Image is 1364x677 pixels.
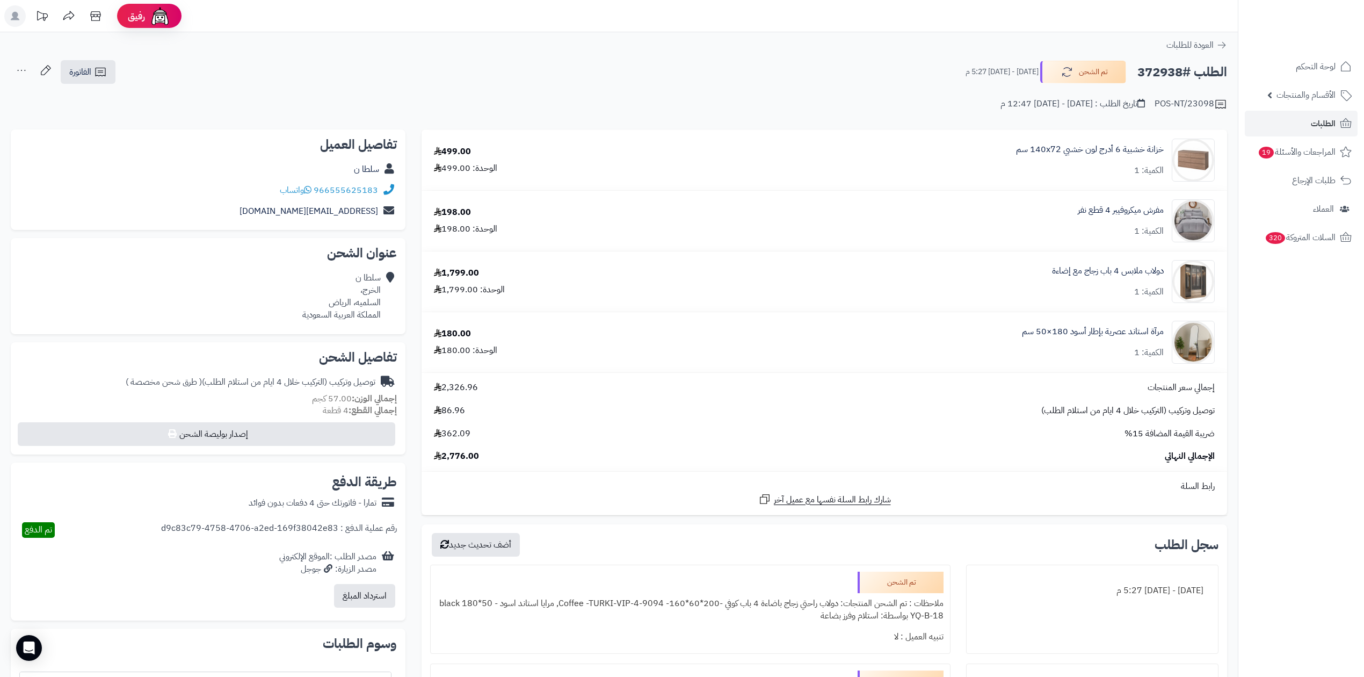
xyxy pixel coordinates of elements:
[1172,199,1214,242] img: 1735974054-110201010754-90x90.jpg
[434,206,471,219] div: 198.00
[434,328,471,340] div: 180.00
[19,247,397,260] h2: عنوان الشحن
[1137,61,1227,83] h2: الطلب #372938
[126,376,202,388] span: ( طرق شحن مخصصة )
[758,493,891,506] a: شارك رابط السلة نفسها مع عميل آخر
[126,376,375,388] div: توصيل وتركيب (التركيب خلال 4 ايام من استلام الطلب)
[16,635,42,661] div: Open Intercom Messenger
[1296,59,1336,74] span: لوحة التحكم
[1245,139,1358,165] a: المراجعات والأسئلة19
[434,381,478,394] span: 2,326.96
[434,146,471,158] div: 499.00
[1172,260,1214,303] img: 1742132386-110103010021.1-90x90.jpg
[1134,347,1164,359] div: الكمية: 1
[1245,54,1358,80] a: لوحة التحكم
[1040,61,1126,83] button: تم الشحن
[1265,230,1336,245] span: السلات المتروكة
[323,404,397,417] small: 4 قطعة
[61,60,115,84] a: الفاتورة
[1172,321,1214,364] img: 1753865142-1-90x90.jpg
[1052,265,1164,277] a: دولاب ملابس 4 باب زجاج مع إضاءة
[1022,326,1164,338] a: مرآة استاند عصرية بإطار أسود 180×50 سم
[128,10,145,23] span: رفيق
[1041,405,1215,417] span: توصيل وتركيب (التركيب خلال 4 ايام من استلام الطلب)
[1245,196,1358,222] a: العملاء
[1134,225,1164,237] div: الكمية: 1
[966,67,1039,77] small: [DATE] - [DATE] 5:27 م
[1166,39,1227,52] a: العودة للطلبات
[302,272,381,321] div: سلطا ن الخرج، السلميه، الرياض المملكة العربية السعودية
[332,476,397,488] h2: طريقة الدفع
[312,392,397,405] small: 57.00 كجم
[1276,88,1336,103] span: الأقسام والمنتجات
[1245,168,1358,193] a: طلبات الإرجاع
[434,162,497,175] div: الوحدة: 499.00
[1172,139,1214,182] img: 1752058398-1(9)-90x90.jpg
[434,223,497,235] div: الوحدة: 198.00
[19,637,397,650] h2: وسوم الطلبات
[434,428,470,440] span: 362.09
[25,523,52,536] span: تم الدفع
[1124,428,1215,440] span: ضريبة القيمة المضافة 15%
[437,626,944,647] div: تنبيه العميل : لا
[69,66,91,78] span: الفاتورة
[973,580,1211,601] div: [DATE] - [DATE] 5:27 م
[279,563,376,575] div: مصدر الزيارة: جوجل
[1245,225,1358,250] a: السلات المتروكة320
[314,184,378,197] a: 966555625183
[249,497,376,509] div: تمارا - فاتورتك حتى 4 دفعات بدون فوائد
[1259,147,1274,159] span: 19
[434,450,479,463] span: 2,776.00
[240,205,378,218] a: [EMAIL_ADDRESS][DOMAIN_NAME]
[161,522,397,538] div: رقم عملية الدفع : d9c83c79-4758-4706-a2ed-169f38042e83
[334,584,395,608] button: استرداد المبلغ
[426,480,1223,493] div: رابط السلة
[1258,145,1336,160] span: المراجعات والأسئلة
[18,422,395,446] button: إصدار بوليصة الشحن
[1165,450,1215,463] span: الإجمالي النهائي
[1313,201,1334,217] span: العملاء
[19,351,397,364] h2: تفاصيل الشحن
[1155,98,1227,111] div: POS-NT/23098
[1148,381,1215,394] span: إجمالي سعر المنتجات
[1134,286,1164,298] div: الكمية: 1
[1155,538,1218,551] h3: سجل الطلب
[149,5,171,27] img: ai-face.png
[774,494,891,506] span: شارك رابط السلة نفسها مع عميل آخر
[1134,164,1164,177] div: الكمية: 1
[434,405,465,417] span: 86.96
[1016,143,1164,156] a: خزانة خشبية 6 أدرج لون خشبي 140x72 سم
[434,344,497,357] div: الوحدة: 180.00
[280,184,311,197] a: واتساب
[1292,173,1336,188] span: طلبات الإرجاع
[349,404,397,417] strong: إجمالي القطع:
[434,284,505,296] div: الوحدة: 1,799.00
[1311,116,1336,131] span: الطلبات
[432,533,520,557] button: أضف تحديث جديد
[1000,98,1145,110] div: تاريخ الطلب : [DATE] - [DATE] 12:47 م
[352,392,397,405] strong: إجمالي الوزن:
[1166,39,1214,52] span: العودة للطلبات
[28,5,55,30] a: تحديثات المنصة
[1245,111,1358,136] a: الطلبات
[354,163,379,176] a: سلطا ن
[858,572,944,593] div: تم الشحن
[279,551,376,575] div: مصدر الطلب :الموقع الإلكتروني
[1266,232,1285,244] span: 320
[434,267,479,279] div: 1,799.00
[437,593,944,626] div: ملاحظات : تم الشحن المنتجات: دولاب راحتي زجاج باضاءة 4 باب كوفي -200*60*160- Coffee -TURKI-VIP-4-...
[19,138,397,151] h2: تفاصيل العميل
[1078,204,1164,217] a: مفرش ميكروفيبر 4 قطع نفر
